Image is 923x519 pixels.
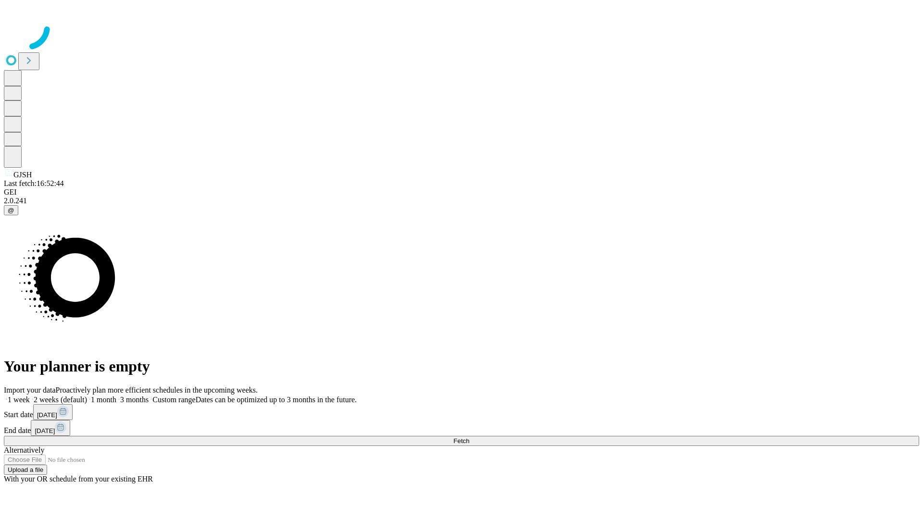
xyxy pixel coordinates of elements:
[4,188,919,197] div: GEI
[4,446,44,454] span: Alternatively
[4,475,153,483] span: With your OR schedule from your existing EHR
[13,171,32,179] span: GJSH
[4,358,919,375] h1: Your planner is empty
[4,179,64,187] span: Last fetch: 16:52:44
[4,465,47,475] button: Upload a file
[4,436,919,446] button: Fetch
[120,395,149,404] span: 3 months
[34,395,87,404] span: 2 weeks (default)
[453,437,469,445] span: Fetch
[31,420,70,436] button: [DATE]
[152,395,195,404] span: Custom range
[8,395,30,404] span: 1 week
[33,404,73,420] button: [DATE]
[8,207,14,214] span: @
[4,420,919,436] div: End date
[91,395,116,404] span: 1 month
[4,205,18,215] button: @
[196,395,357,404] span: Dates can be optimized up to 3 months in the future.
[35,427,55,434] span: [DATE]
[4,197,919,205] div: 2.0.241
[4,404,919,420] div: Start date
[4,386,56,394] span: Import your data
[56,386,258,394] span: Proactively plan more efficient schedules in the upcoming weeks.
[37,411,57,419] span: [DATE]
